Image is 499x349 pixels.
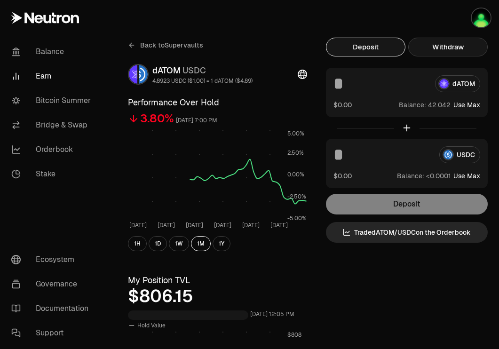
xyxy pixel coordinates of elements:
span: Balance: [399,100,426,110]
tspan: [DATE] [129,222,147,229]
div: [DATE] 7:00 PM [176,115,217,126]
button: 1M [191,236,211,251]
tspan: [DATE] [158,222,175,229]
a: TradedATOM/USDCon the Orderbook [326,222,488,243]
a: Bitcoin Summer [4,88,102,113]
div: $806.15 [128,287,307,306]
a: Support [4,321,102,345]
a: Ecosystem [4,247,102,272]
a: Governance [4,272,102,296]
span: Back to Supervaults [140,40,203,50]
h3: My Position TVL [128,274,307,287]
tspan: [DATE] [186,222,203,229]
a: Bridge & Swap [4,113,102,137]
button: Use Max [453,100,480,110]
div: 4.8923 USDC ($1.00) = 1 dATOM ($4.89) [152,77,253,85]
button: 1H [128,236,147,251]
h3: Performance Over Hold [128,96,307,109]
a: Orderbook [4,137,102,162]
tspan: -2.50% [287,193,306,200]
a: Balance [4,40,102,64]
a: Back toSupervaults [128,38,203,53]
tspan: [DATE] [270,222,288,229]
tspan: 2.50% [287,149,304,157]
a: Earn [4,64,102,88]
div: 3.80% [140,111,174,126]
span: Balance: [397,171,424,181]
span: USDC [182,65,206,76]
div: dATOM [152,64,253,77]
tspan: 0.00% [287,171,304,178]
tspan: [DATE] [242,222,260,229]
button: $0.00 [333,100,352,110]
span: Hold Value [137,322,166,329]
button: $0.00 [333,171,352,181]
tspan: $808 [287,331,301,339]
tspan: -5.00% [287,214,307,222]
img: dATOM Logo [129,65,137,84]
div: [DATE] 12:05 PM [250,309,294,320]
img: USDC Logo [139,65,148,84]
tspan: 5.00% [287,130,304,137]
button: Deposit [326,38,405,56]
a: Stake [4,162,102,186]
button: 1W [169,236,189,251]
button: Use Max [453,171,480,181]
img: Atom Staking [472,8,491,27]
a: Documentation [4,296,102,321]
button: Withdraw [408,38,488,56]
tspan: [DATE] [214,222,231,229]
button: 1Y [213,236,230,251]
button: 1D [149,236,167,251]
